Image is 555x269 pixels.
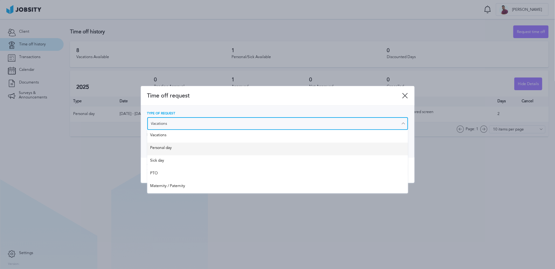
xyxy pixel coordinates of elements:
[150,184,405,190] span: Maternity / Paternity
[150,158,405,165] span: Sick day
[150,133,405,139] span: Vacations
[147,92,402,99] span: Time off request
[147,112,176,116] span: Type of Request
[150,146,405,152] span: Personal day
[150,171,405,178] span: PTO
